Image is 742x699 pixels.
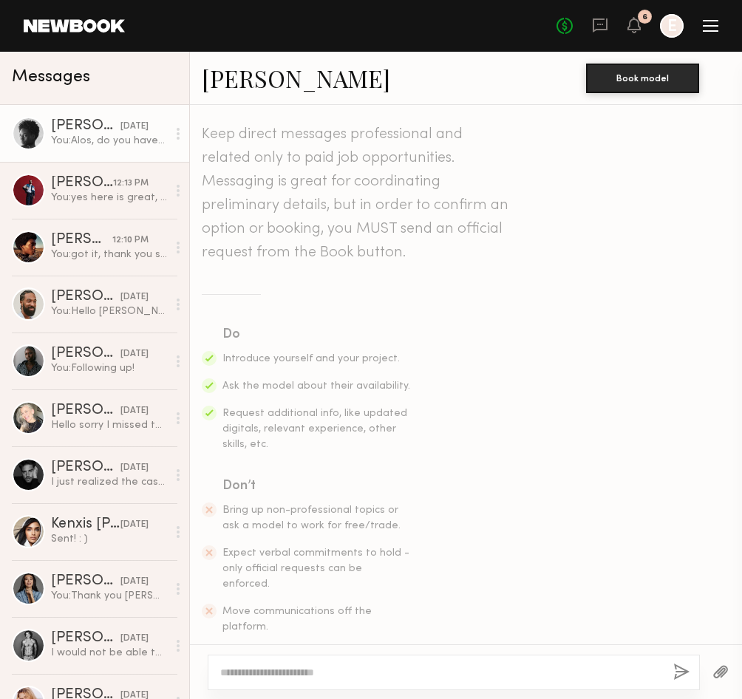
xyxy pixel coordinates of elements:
[51,361,167,375] div: You: Following up!
[51,403,120,418] div: [PERSON_NAME]
[120,518,149,532] div: [DATE]
[51,418,167,432] div: Hello sorry I missed this. Let me know if there are shoots in the future!
[51,517,120,532] div: Kenxis [PERSON_NAME]
[642,13,647,21] div: 6
[51,646,167,660] div: I would not be able to do indefinite eCom usage but would love to help out with the content! How ...
[222,476,412,497] div: Don’t
[222,505,401,531] span: Bring up non-professional topics or ask a model to work for free/trade.
[222,409,407,449] span: Request additional info, like updated digitals, relevant experience, other skills, etc.
[51,631,120,646] div: [PERSON_NAME]
[51,347,120,361] div: [PERSON_NAME]
[51,304,167,318] div: You: Hello [PERSON_NAME]! Are you free [DATE] or 3? If so, can you send me a casting video showin...
[51,532,167,546] div: Sent! : )
[51,191,167,205] div: You: yes here is great, thank you!
[120,120,149,134] div: [DATE]
[222,354,400,364] span: Introduce yourself and your project.
[120,461,149,475] div: [DATE]
[51,248,167,262] div: You: got it, thank you so much!
[660,14,684,38] a: E
[586,71,699,83] a: Book model
[222,607,372,632] span: Move communications off the platform.
[51,119,120,134] div: [PERSON_NAME]
[113,177,149,191] div: 12:13 PM
[51,176,113,191] div: [PERSON_NAME]
[51,233,112,248] div: [PERSON_NAME]
[222,324,412,345] div: Do
[51,290,120,304] div: [PERSON_NAME]
[120,404,149,418] div: [DATE]
[51,475,167,489] div: I just realized the casting video never sent, there was an uploading issue. I had no idea.
[12,69,90,86] span: Messages
[51,574,120,589] div: [PERSON_NAME]
[112,233,149,248] div: 12:10 PM
[120,290,149,304] div: [DATE]
[202,62,390,94] a: [PERSON_NAME]
[120,632,149,646] div: [DATE]
[51,134,167,148] div: You: Alos, do you have braids right now? Or is that an older casting video? Will you have braids ...
[51,589,167,603] div: You: Thank you [PERSON_NAME]!
[586,64,699,93] button: Book model
[120,575,149,589] div: [DATE]
[222,548,409,589] span: Expect verbal commitments to hold - only official requests can be enforced.
[120,347,149,361] div: [DATE]
[202,123,512,265] header: Keep direct messages professional and related only to paid job opportunities. Messaging is great ...
[222,381,410,391] span: Ask the model about their availability.
[51,460,120,475] div: [PERSON_NAME]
